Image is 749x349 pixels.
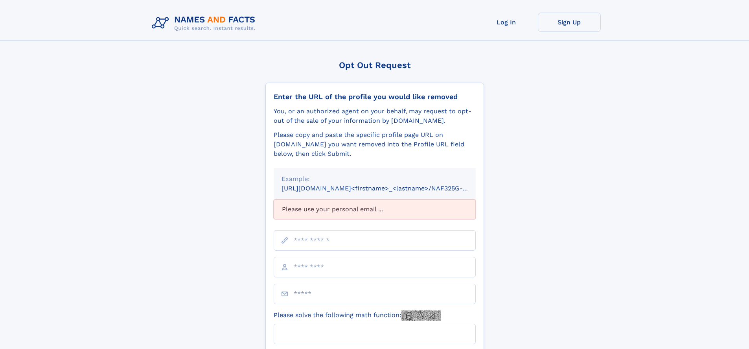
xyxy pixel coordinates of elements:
a: Log In [475,13,538,32]
div: Please use your personal email ... [274,199,476,219]
img: Logo Names and Facts [149,13,262,34]
a: Sign Up [538,13,601,32]
div: You, or an authorized agent on your behalf, may request to opt-out of the sale of your informatio... [274,107,476,126]
div: Enter the URL of the profile you would like removed [274,92,476,101]
div: Opt Out Request [265,60,484,70]
small: [URL][DOMAIN_NAME]<firstname>_<lastname>/NAF325G-xxxxxxxx [282,185,491,192]
label: Please solve the following math function: [274,310,441,321]
div: Example: [282,174,468,184]
div: Please copy and paste the specific profile page URL on [DOMAIN_NAME] you want removed into the Pr... [274,130,476,159]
